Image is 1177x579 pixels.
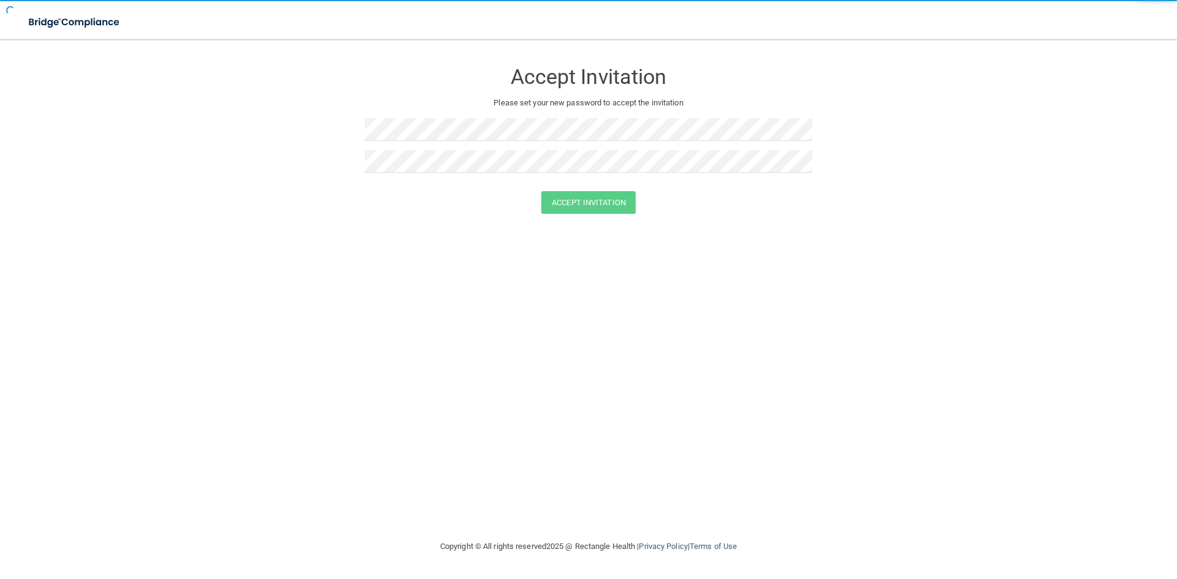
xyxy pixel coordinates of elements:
a: Terms of Use [690,542,737,551]
p: Please set your new password to accept the invitation [374,96,803,110]
div: Copyright © All rights reserved 2025 @ Rectangle Health | | [365,527,812,566]
button: Accept Invitation [541,191,636,214]
a: Privacy Policy [639,542,687,551]
h3: Accept Invitation [365,66,812,88]
img: bridge_compliance_login_screen.278c3ca4.svg [18,10,131,35]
